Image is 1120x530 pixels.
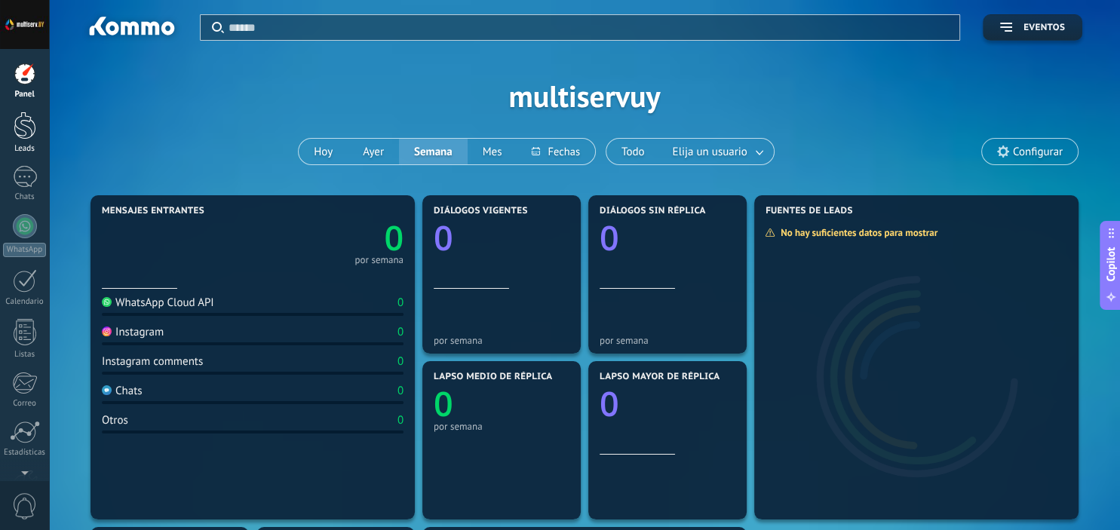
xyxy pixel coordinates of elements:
[348,139,399,164] button: Ayer
[397,413,404,427] div: 0
[3,297,47,307] div: Calendario
[434,335,569,346] div: por semana
[253,215,404,261] a: 0
[660,139,774,164] button: Elija un usuario
[397,325,404,339] div: 0
[354,256,404,264] div: por semana
[102,296,214,310] div: WhatsApp Cloud API
[600,215,619,261] text: 0
[102,385,112,395] img: Chats
[3,144,47,154] div: Leads
[600,372,720,382] span: Lapso mayor de réplica
[102,354,203,369] div: Instagram comments
[102,325,164,339] div: Instagram
[468,139,517,164] button: Mes
[600,381,619,427] text: 0
[517,139,594,164] button: Fechas
[1023,23,1065,33] span: Eventos
[399,139,468,164] button: Semana
[434,215,453,261] text: 0
[397,296,404,310] div: 0
[102,413,128,427] div: Otros
[983,14,1082,41] button: Eventos
[397,384,404,398] div: 0
[1013,146,1063,158] span: Configurar
[397,354,404,369] div: 0
[384,215,404,261] text: 0
[3,399,47,409] div: Correo
[600,335,735,346] div: por semana
[670,142,750,162] span: Elija un usuario
[102,297,112,307] img: WhatsApp Cloud API
[3,192,47,202] div: Chats
[1103,247,1118,281] span: Copilot
[434,421,569,432] div: por semana
[299,139,348,164] button: Hoy
[434,372,553,382] span: Lapso medio de réplica
[600,206,706,216] span: Diálogos sin réplica
[3,448,47,458] div: Estadísticas
[3,350,47,360] div: Listas
[434,381,453,427] text: 0
[765,226,948,239] div: No hay suficientes datos para mostrar
[102,326,112,336] img: Instagram
[606,139,660,164] button: Todo
[3,90,47,100] div: Panel
[434,206,528,216] span: Diálogos vigentes
[102,384,143,398] div: Chats
[3,243,46,257] div: WhatsApp
[102,206,204,216] span: Mensajes entrantes
[766,206,853,216] span: Fuentes de leads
